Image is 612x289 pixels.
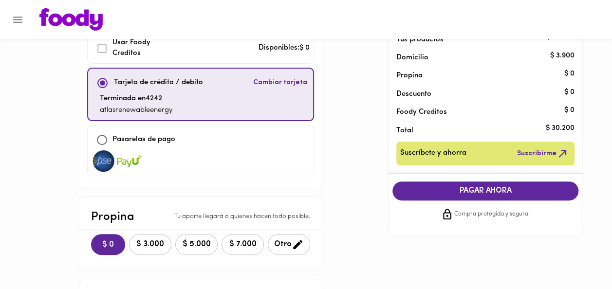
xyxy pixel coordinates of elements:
[91,208,134,226] p: Propina
[228,240,258,249] span: $ 7.000
[39,8,103,31] img: logo.png
[253,78,307,88] span: Cambiar tarjeta
[396,126,559,136] p: Total
[564,87,575,97] p: $ 0
[564,69,575,79] p: $ 0
[392,181,578,200] button: PAGAR AHORA
[556,233,602,279] iframe: Messagebird Livechat Widget
[174,212,310,221] p: Tu aporte llegará a quienes hacen todo posible.
[99,240,117,250] span: $ 0
[546,124,575,134] p: $ 30.200
[117,150,141,172] img: visa
[515,145,571,162] button: Suscribirme
[112,134,175,145] p: Pasarelas de pago
[396,35,559,45] p: Tus productos
[91,234,125,255] button: $ 0
[222,234,264,255] button: $ 7.000
[92,150,116,172] img: visa
[100,105,173,116] p: atlasrenewableenergy
[135,240,165,249] span: $ 3.000
[100,93,173,105] p: Terminada en 4242
[400,147,466,160] span: Suscríbete y ahorra
[396,89,431,99] p: Descuento
[550,51,575,61] p: $ 3.900
[454,210,530,219] span: Compra protegida y segura.
[259,43,310,54] p: Disponibles: $ 0
[396,53,428,63] p: Domicilio
[268,234,310,255] button: Otro
[396,107,559,117] p: Foody Creditos
[396,71,559,81] p: Propina
[129,234,171,255] button: $ 3.000
[517,147,569,160] span: Suscribirme
[6,8,30,32] button: Menu
[274,238,304,251] span: Otro
[402,186,569,196] span: PAGAR AHORA
[564,105,575,115] p: $ 0
[182,240,211,249] span: $ 5.000
[175,234,218,255] button: $ 5.000
[114,77,203,89] p: Tarjeta de crédito / debito
[251,72,309,93] button: Cambiar tarjeta
[112,37,179,59] p: Usar Foody Creditos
